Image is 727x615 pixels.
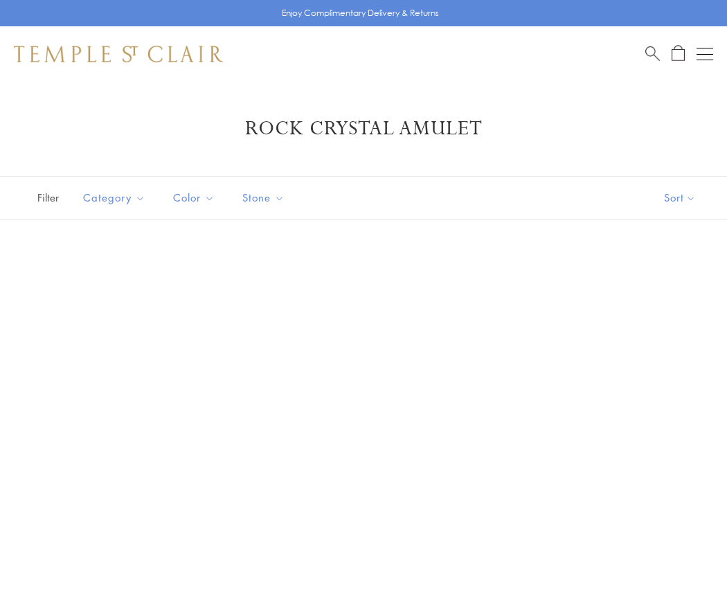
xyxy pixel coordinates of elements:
[76,189,156,206] span: Category
[282,6,439,20] p: Enjoy Complimentary Delivery & Returns
[633,177,727,219] button: Show sort by
[232,182,295,213] button: Stone
[697,46,713,62] button: Open navigation
[35,116,692,141] h1: Rock Crystal Amulet
[235,189,295,206] span: Stone
[73,182,156,213] button: Category
[672,45,685,62] a: Open Shopping Bag
[14,46,223,62] img: Temple St. Clair
[645,45,660,62] a: Search
[166,189,225,206] span: Color
[163,182,225,213] button: Color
